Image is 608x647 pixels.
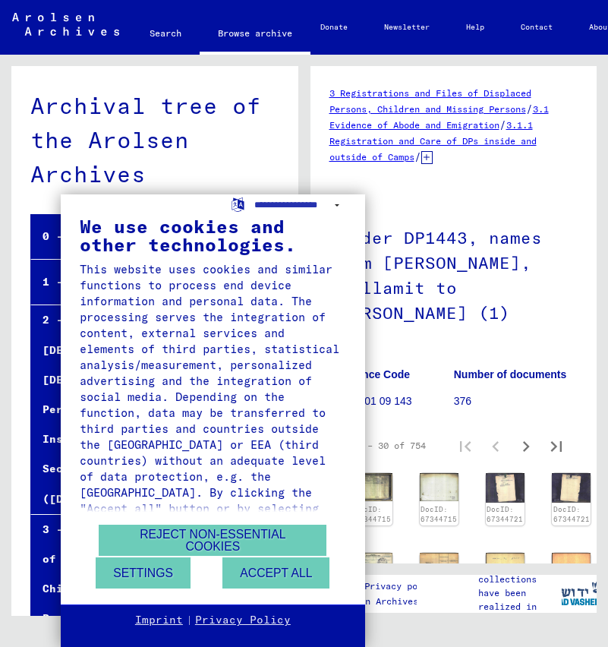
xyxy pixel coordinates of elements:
a: Privacy Policy [195,613,291,628]
button: Settings [96,557,191,589]
a: Imprint [135,613,183,628]
button: Accept all [222,557,329,589]
div: We use cookies and other technologies. [80,217,346,254]
div: This website uses cookies and similar functions to process end device information and personal da... [80,261,346,612]
button: Reject non-essential cookies [99,525,326,556]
